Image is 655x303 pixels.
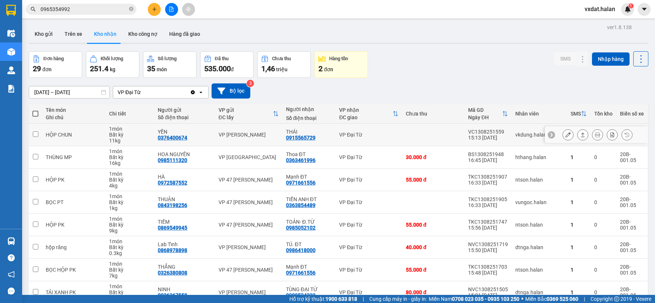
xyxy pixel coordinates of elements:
[584,295,585,303] span: |
[29,51,82,78] button: Đơn hàng29đơn
[607,23,632,31] div: ver 1.8.138
[158,292,187,298] div: 0936367558
[219,107,273,113] div: VP gửi
[286,106,332,112] div: Người nhận
[515,267,563,273] div: ntson.halan
[215,104,282,124] th: Toggle SortBy
[468,114,502,120] div: Ngày ĐH
[468,129,508,135] div: VC1308251559
[46,107,102,113] div: Tên món
[33,64,41,73] span: 29
[286,292,316,298] div: 0988524333
[468,157,508,163] div: 16:45 [DATE]
[109,154,151,160] div: Bất kỳ
[339,244,398,250] div: VP Đại Từ
[515,132,563,138] div: vkdung.halan
[406,111,461,117] div: Chưa thu
[286,202,316,208] div: 0363854489
[141,89,142,96] input: Selected VP Đại Từ.
[109,160,151,166] div: 16 kg
[554,52,576,65] button: SMS
[190,89,196,95] svg: Clear value
[429,295,519,303] span: Miền Nam
[515,199,563,205] div: vungoc.halan
[7,66,15,74] img: warehouse-icon
[158,219,211,225] div: TIỀM
[620,111,644,117] div: Biển số xe
[276,66,288,72] span: triệu
[289,295,357,303] span: Hỗ trợ kỹ thuật:
[158,241,211,247] div: Lab Tỉnh
[515,222,563,228] div: ntson.halan
[286,270,316,276] div: 0971661556
[324,66,333,72] span: đơn
[109,193,151,199] div: 1 món
[620,241,644,253] div: 20B-001.05
[339,289,398,295] div: VP Đại Từ
[158,202,187,208] div: 0843198256
[158,151,211,157] div: HOA NGUYÊN
[521,297,523,300] span: ⚪️
[158,196,211,202] div: THUẬN
[468,270,508,276] div: 15:48 [DATE]
[339,199,398,205] div: VP Đại Từ
[515,177,563,183] div: ntson.halan
[641,6,648,13] span: caret-down
[29,86,109,98] input: Select a date range.
[620,219,644,231] div: 20B-001.05
[468,264,508,270] div: TKC1308251703
[198,89,204,95] svg: open
[272,56,291,61] div: Chưa thu
[562,129,574,140] div: Sửa đơn hàng
[158,157,187,163] div: 0985111320
[515,289,563,295] div: dtnga.halan
[109,261,151,267] div: 1 món
[571,222,587,228] div: 1
[339,107,393,113] div: VP nhận
[257,51,311,78] button: Chưa thu1,46 triệu
[158,129,211,135] div: YẾN
[515,244,563,250] div: dtnga.halan
[109,138,151,144] div: 11 kg
[204,64,231,73] span: 535.000
[515,111,563,117] div: Nhân viên
[468,196,508,202] div: TKC1308251905
[594,289,613,295] div: 0
[339,132,398,138] div: VP Đại Từ
[148,3,161,16] button: plus
[314,51,368,78] button: Hàng tồn2đơn
[620,264,644,276] div: 20B-001.05
[594,154,613,160] div: 0
[286,219,332,225] div: TOẢN- Đ.TỪ
[406,177,461,183] div: 55.000 đ
[219,114,273,120] div: ĐC lấy
[468,107,502,113] div: Mã GD
[158,286,211,292] div: NINH
[186,7,191,12] span: aim
[515,154,563,160] div: hthang.halan
[109,238,151,244] div: 1 món
[286,225,316,231] div: 0985052102
[339,154,398,160] div: VP Đại Từ
[109,126,151,132] div: 1 món
[577,129,588,140] div: Giao hàng
[571,289,587,295] div: 1
[101,56,123,61] div: Khối lượng
[525,295,578,303] span: Miền Bắc
[464,104,512,124] th: Toggle SortBy
[157,66,167,72] span: món
[110,66,115,72] span: kg
[468,225,508,231] div: 15:56 [DATE]
[261,64,275,73] span: 1,46
[594,267,613,273] div: 0
[46,289,102,295] div: TẢI XANH PK
[219,289,279,295] div: VP [PERSON_NAME]
[329,56,348,61] div: Hàng tồn
[109,132,151,138] div: Bất kỳ
[468,286,508,292] div: NVC1308251505
[109,244,151,250] div: Bất kỳ
[369,295,427,303] span: Cung cấp máy in - giấy in:
[620,174,644,186] div: 20B-001.05
[109,199,151,205] div: Bất kỳ
[212,83,250,99] button: Bộ lọc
